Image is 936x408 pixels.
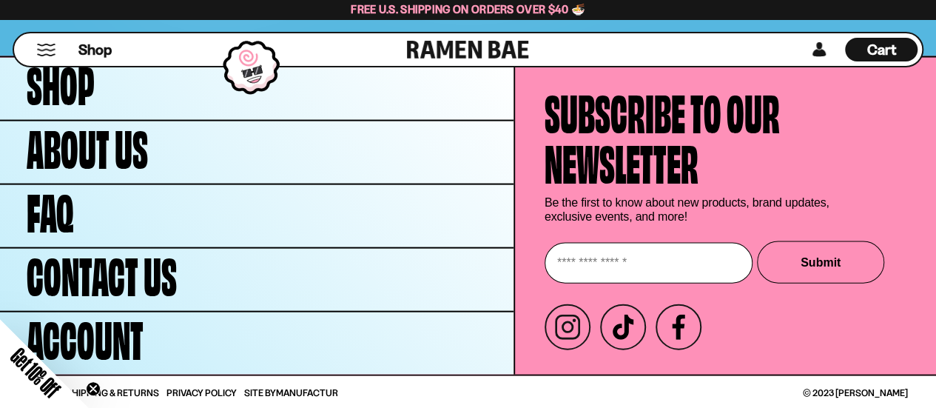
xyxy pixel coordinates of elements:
p: Be the first to know about new products, brand updates, exclusive events, and more! [545,195,841,224]
button: Close teaser [86,381,101,396]
a: Shipping & Returns [66,388,159,398]
span: Contact Us [27,247,177,298]
a: Shop [78,38,112,61]
span: FAQ [27,184,74,234]
button: Mobile Menu Trigger [36,44,56,56]
span: Get 10% Off [7,344,64,401]
span: About Us [27,120,148,170]
span: Site By [244,388,338,398]
span: Free U.S. Shipping on Orders over $40 🍜 [351,2,585,16]
span: Account [27,311,144,361]
input: Enter your email [545,243,752,284]
a: Manufactur [276,387,338,398]
a: Cart [845,33,918,66]
button: Submit [757,241,884,284]
span: Cart [867,41,896,58]
span: Shop [78,40,112,60]
a: Privacy Policy [166,388,237,398]
span: Shop [27,56,95,107]
h4: Subscribe to our newsletter [545,84,780,185]
span: © 2023 [PERSON_NAME] [803,388,908,398]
